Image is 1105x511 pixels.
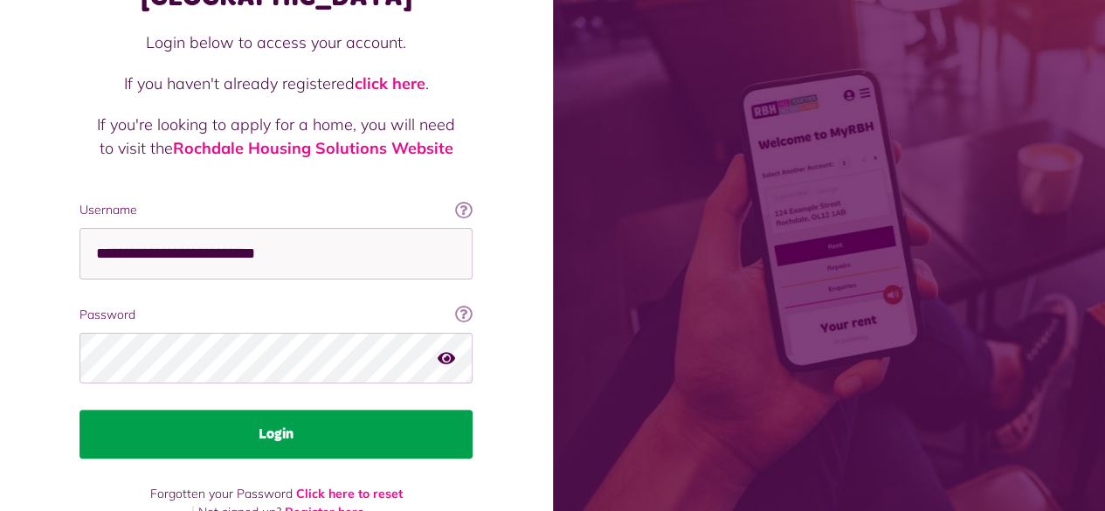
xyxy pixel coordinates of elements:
button: Login [79,410,473,459]
p: If you haven't already registered . [97,72,455,95]
a: Click here to reset [296,486,403,501]
label: Username [79,201,473,219]
a: Rochdale Housing Solutions Website [173,138,453,158]
p: If you're looking to apply for a home, you will need to visit the [97,113,455,160]
a: click here [355,73,425,93]
p: Login below to access your account. [97,31,455,54]
label: Password [79,306,473,324]
span: Forgotten your Password [150,486,293,501]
